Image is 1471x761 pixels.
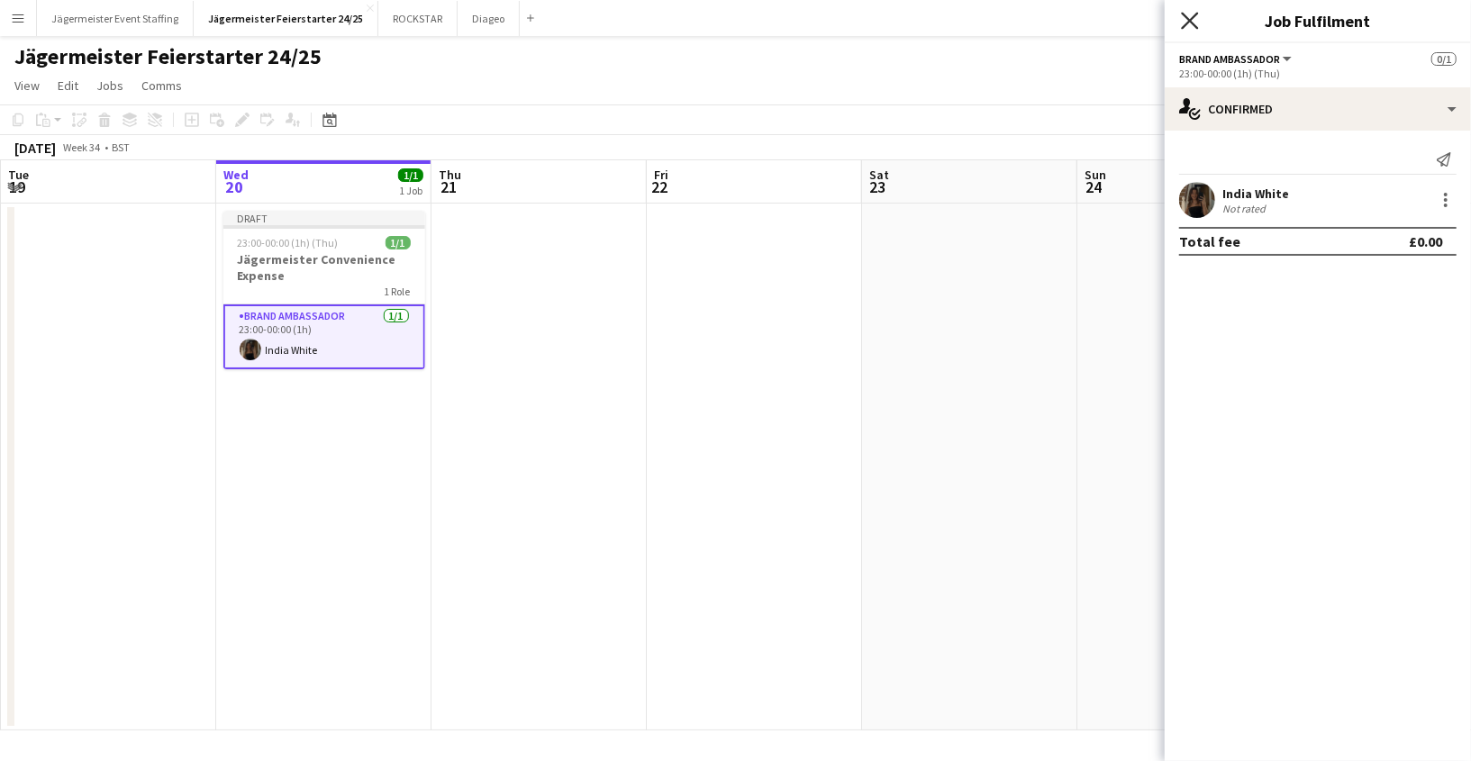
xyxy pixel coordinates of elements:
[1165,87,1471,131] div: Confirmed
[867,177,889,197] span: 23
[223,167,249,183] span: Wed
[223,304,425,369] app-card-role: Brand Ambassador1/123:00-00:00 (1h)India White
[194,1,378,36] button: Jägermeister Feierstarter 24/25
[1179,52,1280,66] span: Brand Ambassador
[223,211,425,225] div: Draft
[399,184,422,197] div: 1 Job
[7,74,47,97] a: View
[1431,52,1457,66] span: 0/1
[50,74,86,97] a: Edit
[134,74,189,97] a: Comms
[1179,52,1294,66] button: Brand Ambassador
[1085,167,1106,183] span: Sun
[96,77,123,94] span: Jobs
[1222,186,1289,202] div: India White
[5,177,29,197] span: 19
[458,1,520,36] button: Diageo
[14,43,322,70] h1: Jägermeister Feierstarter 24/25
[141,77,182,94] span: Comms
[385,285,411,298] span: 1 Role
[112,140,130,154] div: BST
[1409,232,1442,250] div: £0.00
[398,168,423,182] span: 1/1
[869,167,889,183] span: Sat
[223,251,425,284] h3: Jägermeister Convenience Expense
[1179,67,1457,80] div: 23:00-00:00 (1h) (Thu)
[1179,232,1240,250] div: Total fee
[1165,9,1471,32] h3: Job Fulfilment
[223,211,425,369] app-job-card: Draft23:00-00:00 (1h) (Thu)1/1Jägermeister Convenience Expense1 RoleBrand Ambassador1/123:00-00:0...
[436,177,461,197] span: 21
[14,77,40,94] span: View
[654,167,668,183] span: Fri
[89,74,131,97] a: Jobs
[8,167,29,183] span: Tue
[238,236,339,249] span: 23:00-00:00 (1h) (Thu)
[386,236,411,249] span: 1/1
[1222,202,1269,215] div: Not rated
[221,177,249,197] span: 20
[439,167,461,183] span: Thu
[1082,177,1106,197] span: 24
[378,1,458,36] button: ROCKSTAR
[59,140,104,154] span: Week 34
[58,77,78,94] span: Edit
[14,139,56,157] div: [DATE]
[651,177,668,197] span: 22
[37,1,194,36] button: Jägermeister Event Staffing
